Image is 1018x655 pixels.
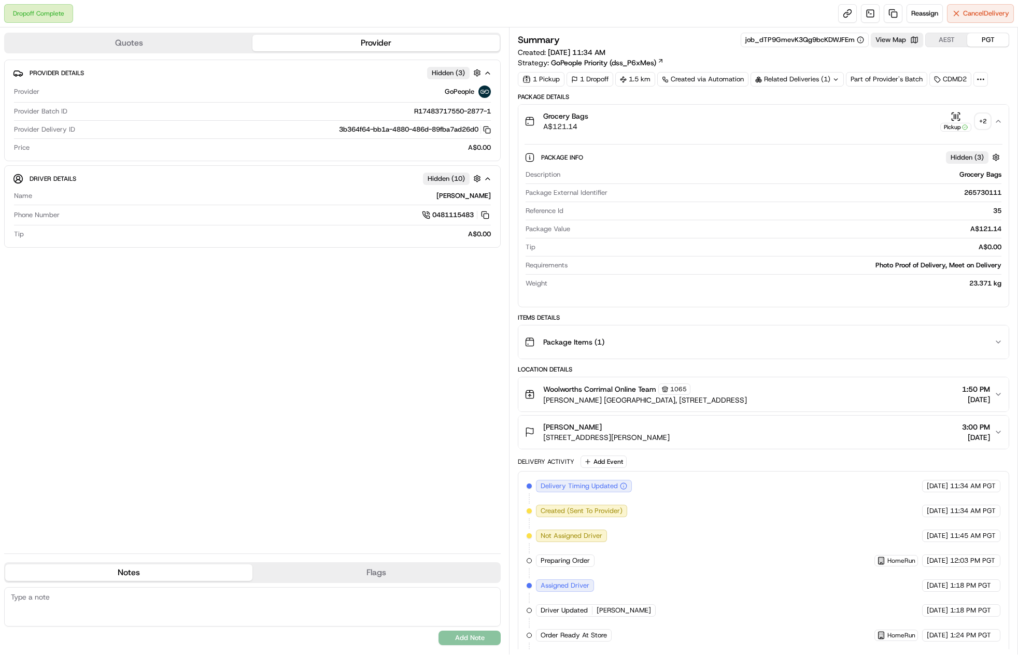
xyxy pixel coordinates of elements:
div: A$121.14 [574,224,1001,234]
div: 35 [568,206,1001,216]
div: A$0.00 [540,243,1001,252]
span: 11:45 AM PGT [950,531,996,540]
span: GoPeople Priority (dss_P6xMes) [551,58,656,68]
span: [DATE] [927,631,948,640]
div: CDMD2 [929,72,971,87]
div: 23.371 kg [552,279,1001,288]
span: Reference Id [526,206,563,216]
span: Hidden ( 3 ) [951,153,984,162]
div: Related Deliveries (1) [751,72,844,87]
button: job_dTP9GmevK3Qg9bcKDWJFEm [745,35,864,45]
div: Grocery BagsA$121.14Pickup+2 [518,138,1009,307]
span: [PERSON_NAME] [GEOGRAPHIC_DATA], [STREET_ADDRESS] [543,395,747,405]
span: [DATE] [927,481,948,491]
span: 11:34 AM PGT [950,506,996,516]
span: 3:00 PM [962,422,990,432]
span: Woolworths Corrimal Online Team [543,384,656,394]
button: CancelDelivery [947,4,1014,23]
div: 1.5 km [615,72,655,87]
span: Driver Details [30,175,76,183]
span: 1065 [670,385,687,393]
span: 1:50 PM [962,384,990,394]
button: Provider [252,35,500,51]
button: Hidden (3) [427,66,484,79]
span: A$0.00 [468,143,491,152]
span: Driver Updated [541,606,588,615]
span: Provider Batch ID [14,107,67,116]
span: 1:18 PM PGT [950,606,991,615]
div: Items Details [518,314,1009,322]
span: Created (Sent To Provider) [541,506,623,516]
span: Package Info [541,153,585,162]
button: Reassign [907,4,943,23]
span: [STREET_ADDRESS][PERSON_NAME] [543,432,670,443]
div: Photo Proof of Delivery, Meet on Delivery [572,261,1001,270]
button: PGT [967,33,1009,47]
button: Provider DetailsHidden (3) [13,64,492,81]
button: Quotes [5,35,252,51]
span: [PERSON_NAME] [543,422,602,432]
div: A$0.00 [28,230,491,239]
img: gopeople_logo.png [478,86,491,98]
button: Notes [5,564,252,581]
span: [PERSON_NAME] [597,606,651,615]
div: Package Details [518,93,1009,101]
span: Provider Details [30,69,84,77]
button: [PERSON_NAME][STREET_ADDRESS][PERSON_NAME]3:00 PM[DATE] [518,416,1009,449]
span: Name [14,191,32,201]
span: Reassign [911,9,938,18]
span: Created: [518,47,605,58]
button: View Map [871,33,923,47]
button: Pickup+2 [940,111,990,132]
span: Cancel Delivery [963,9,1009,18]
span: Requirements [526,261,568,270]
span: [DATE] [927,531,948,540]
button: Driver DetailsHidden (10) [13,170,492,187]
div: Grocery Bags [564,170,1001,179]
button: Pickup [940,111,971,132]
span: HomeRun [887,557,915,565]
button: Grocery BagsA$121.14Pickup+2 [518,105,1009,138]
span: Assigned Driver [541,581,589,590]
button: Hidden (3) [946,151,1002,164]
span: Tip [526,243,535,252]
div: Pickup [940,123,971,132]
span: [DATE] [962,394,990,405]
span: Delivery Timing Updated [541,481,618,491]
span: [DATE] [927,581,948,590]
span: Package External Identifier [526,188,607,197]
span: Order Ready At Store [541,631,607,640]
h3: Summary [518,35,560,45]
span: Package Items ( 1 ) [543,337,604,347]
span: Grocery Bags [543,111,588,121]
span: A$121.14 [543,121,588,132]
span: [DATE] [927,606,948,615]
span: R17483717550-2877-1 [414,107,491,116]
span: GoPeople [445,87,474,96]
a: 0481115483 [422,209,491,221]
a: Created via Automation [657,72,748,87]
div: Strategy: [518,58,664,68]
button: Woolworths Corrimal Online Team1065[PERSON_NAME] [GEOGRAPHIC_DATA], [STREET_ADDRESS]1:50 PM[DATE] [518,377,1009,411]
a: GoPeople Priority (dss_P6xMes) [551,58,664,68]
span: [DATE] [927,556,948,565]
button: Flags [252,564,500,581]
span: Package Value [526,224,570,234]
span: 0481115483 [432,210,474,220]
span: [DATE] 11:34 AM [548,48,605,57]
button: Add Event [581,455,627,468]
div: [PERSON_NAME] [36,191,491,201]
span: Provider [14,87,39,96]
div: Delivery Activity [518,458,574,466]
span: Price [14,143,30,152]
div: + 2 [975,114,990,129]
span: Preparing Order [541,556,590,565]
span: Not Assigned Driver [541,531,602,540]
span: Weight [526,279,547,288]
span: Tip [14,230,24,239]
div: 1 Dropoff [567,72,613,87]
span: 11:34 AM PGT [950,481,996,491]
div: Location Details [518,365,1009,374]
